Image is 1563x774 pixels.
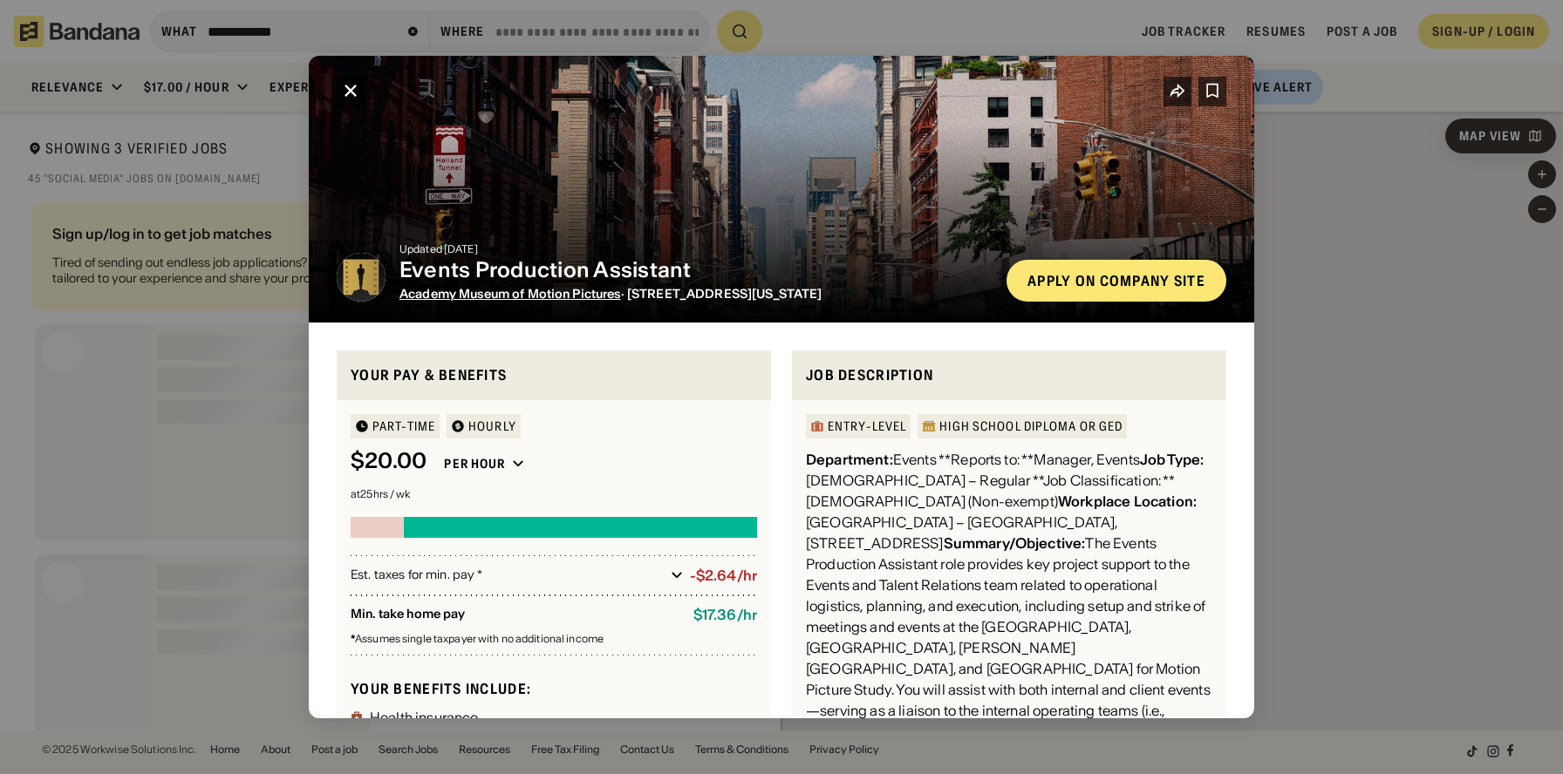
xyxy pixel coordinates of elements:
[828,420,906,432] div: Entry-Level
[444,456,505,472] div: Per hour
[399,244,993,255] div: Updated [DATE]
[690,567,757,584] div: -$2.64/hr
[1027,274,1205,288] div: Apply on company site
[351,634,757,644] div: Assumes single taxpayer with no additional income
[351,364,757,386] div: Your pay & benefits
[351,449,427,474] div: $ 20.00
[399,286,621,302] a: Academy Museum of Motion Pictures
[351,680,757,698] div: Your benefits include:
[468,420,516,432] div: HOURLY
[1058,492,1197,510] div: Workplace Location:
[944,534,1086,552] div: Summary/Objective:
[806,451,893,468] div: Department:
[939,420,1123,432] div: High School Diploma or GED
[693,607,757,623] div: $ 17.36 / hr
[399,258,993,283] div: Events Production Assistant
[399,287,993,302] div: · [STREET_ADDRESS][US_STATE]
[806,364,1212,386] div: Job Description
[337,253,386,302] img: Academy Museum of Motion Pictures logo
[370,710,479,724] div: Health insurance
[351,567,664,584] div: Est. taxes for min. pay *
[1140,451,1204,468] div: Job Type:
[372,420,435,432] div: Part-time
[351,489,757,499] div: at 25 hrs / wk
[351,607,679,623] div: Min. take home pay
